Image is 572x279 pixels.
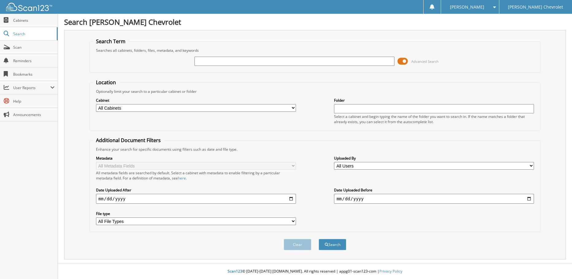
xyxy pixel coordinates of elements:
label: Metadata [96,156,296,161]
span: Help [13,99,55,104]
span: [PERSON_NAME] [450,5,484,9]
a: here [178,175,186,181]
label: Date Uploaded Before [334,187,534,193]
img: scan123-logo-white.svg [6,3,52,11]
div: All metadata fields are searched by default. Select a cabinet with metadata to enable filtering b... [96,170,296,181]
button: Clear [284,239,311,250]
legend: Search Term [93,38,129,45]
input: start [96,194,296,204]
span: Cabinets [13,18,55,23]
legend: Location [93,79,119,86]
span: User Reports [13,85,50,90]
span: Bookmarks [13,72,55,77]
label: Uploaded By [334,156,534,161]
span: Announcements [13,112,55,117]
label: Cabinet [96,98,296,103]
a: Privacy Policy [379,269,402,274]
button: Search [319,239,346,250]
div: Searches all cabinets, folders, files, metadata, and keywords [93,48,537,53]
legend: Additional Document Filters [93,137,164,144]
label: Folder [334,98,534,103]
h1: Search [PERSON_NAME] Chevrolet [64,17,566,27]
span: [PERSON_NAME] Chevrolet [508,5,563,9]
span: Scan123 [228,269,242,274]
div: Enhance your search for specific documents using filters such as date and file type. [93,147,537,152]
div: Select a cabinet and begin typing the name of the folder you want to search in. If the name match... [334,114,534,124]
div: Optionally limit your search to a particular cabinet or folder [93,89,537,94]
span: Scan [13,45,55,50]
span: Search [13,31,54,36]
input: end [334,194,534,204]
div: © [DATE]-[DATE] [DOMAIN_NAME]. All rights reserved | appg01-scan123-com | [58,264,572,279]
label: File type [96,211,296,216]
label: Date Uploaded After [96,187,296,193]
span: Advanced Search [411,59,439,64]
span: Reminders [13,58,55,63]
